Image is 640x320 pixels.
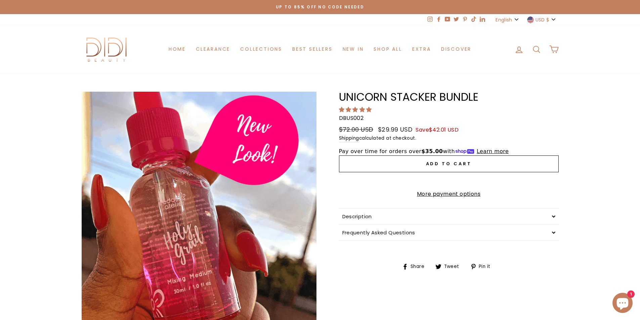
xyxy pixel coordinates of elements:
span: Frequently Asked Questions [342,229,415,236]
span: Up to 85% off NO CODE NEEDED [276,4,364,10]
small: calculated at checkout. [339,135,559,142]
img: Didi Beauty Co. [82,35,132,63]
button: English [494,14,521,25]
inbox-online-store-chat: Shopify online store chat [610,293,635,315]
a: Home [164,43,191,55]
span: $29.99 USD [378,125,412,134]
span: 5.00 stars [339,106,373,113]
span: Share [410,263,429,270]
a: More payment options [339,190,559,198]
p: DBUS002 [339,114,559,123]
span: Tweet [443,263,464,270]
h1: Unicorn Stacker Bundle [339,92,559,102]
a: Discover [436,43,476,55]
span: English [496,16,512,24]
ul: Primary [164,43,476,55]
span: USD $ [536,16,549,24]
span: Add to cart [426,161,472,167]
a: Clearance [191,43,235,55]
a: Best Sellers [287,43,338,55]
span: $72.00 USD [339,125,373,134]
a: Shop All [369,43,407,55]
span: Pin it [478,263,495,270]
a: Shipping [339,135,359,142]
button: Add to cart [339,155,559,172]
span: $42.01 USD [429,126,459,134]
a: New in [338,43,369,55]
a: Collections [235,43,287,55]
span: Save [416,126,459,134]
a: Extra [407,43,436,55]
button: USD $ [525,14,559,25]
span: Description [342,213,372,220]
